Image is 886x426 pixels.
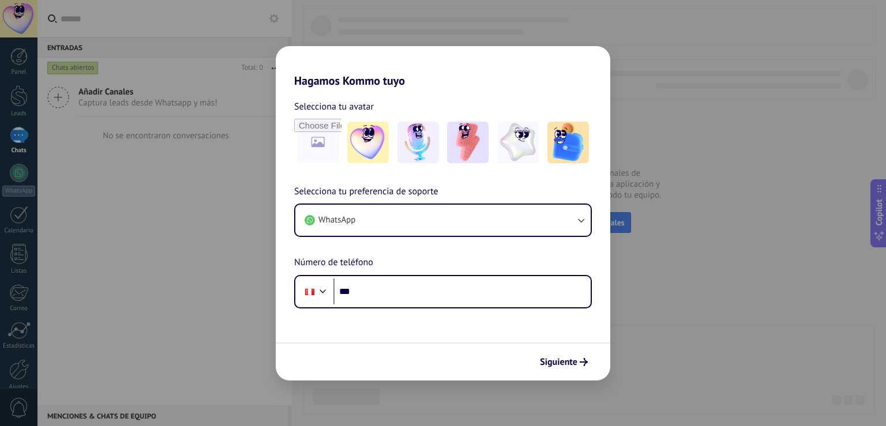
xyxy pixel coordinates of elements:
[299,280,321,304] div: Peru: + 51
[447,122,489,163] img: -3.jpeg
[535,352,593,372] button: Siguiente
[276,46,610,88] h2: Hagamos Kommo tuyo
[397,122,439,163] img: -2.jpeg
[294,255,373,270] span: Número de teléfono
[547,122,589,163] img: -5.jpeg
[294,184,438,199] span: Selecciona tu preferencia de soporte
[318,214,355,226] span: WhatsApp
[294,99,374,114] span: Selecciona tu avatar
[497,122,539,163] img: -4.jpeg
[295,205,591,236] button: WhatsApp
[540,358,577,366] span: Siguiente
[347,122,389,163] img: -1.jpeg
